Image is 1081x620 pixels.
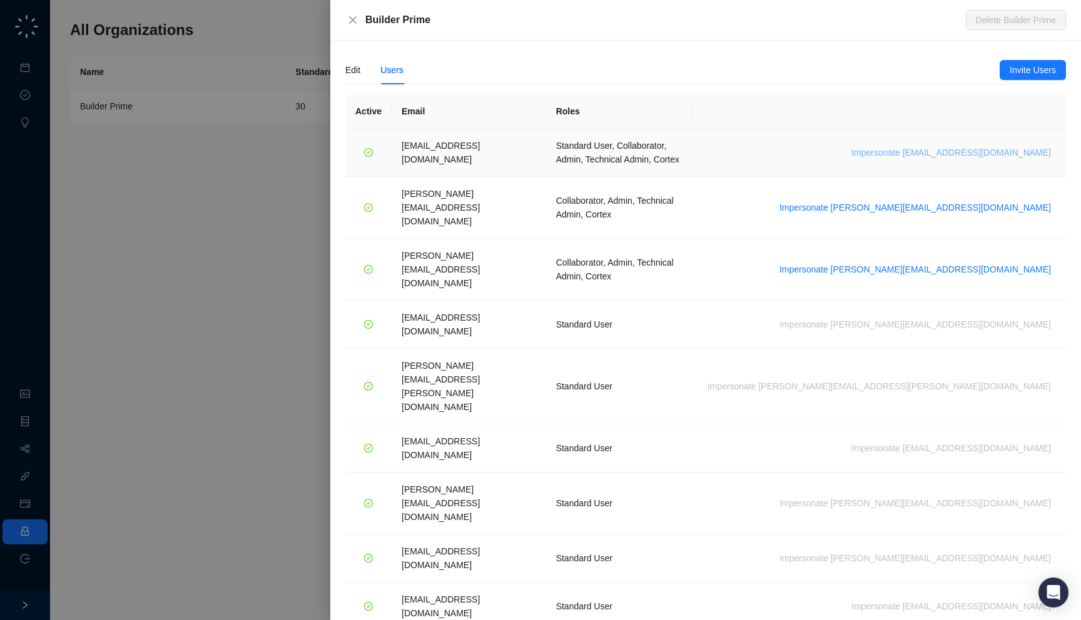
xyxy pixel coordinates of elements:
[774,496,1056,511] button: Impersonate [PERSON_NAME][EMAIL_ADDRESS][DOMAIN_NAME]
[546,239,693,301] td: Collaborator, Admin, Technical Admin, Cortex
[364,499,373,507] span: check-circle
[402,251,480,288] span: [PERSON_NAME][EMAIL_ADDRESS][DOMAIN_NAME]
[1000,60,1066,80] button: Invite Users
[851,146,1051,159] span: Impersonate [EMAIL_ADDRESS][DOMAIN_NAME]
[546,472,693,534] td: Standard User
[546,534,693,582] td: Standard User
[348,15,358,25] span: close
[846,599,1056,614] button: Impersonate [EMAIL_ADDRESS][DOMAIN_NAME]
[364,602,373,611] span: check-circle
[364,203,373,212] span: check-circle
[380,63,403,77] div: Users
[1038,577,1068,607] div: Open Intercom Messenger
[779,262,1051,276] span: Impersonate [PERSON_NAME][EMAIL_ADDRESS][DOMAIN_NAME]
[774,551,1056,566] button: Impersonate [PERSON_NAME][EMAIL_ADDRESS][DOMAIN_NAME]
[774,200,1056,215] button: Impersonate [PERSON_NAME][EMAIL_ADDRESS][DOMAIN_NAME]
[402,436,480,460] span: [EMAIL_ADDRESS][DOMAIN_NAME]
[779,201,1051,214] span: Impersonate [PERSON_NAME][EMAIL_ADDRESS][DOMAIN_NAME]
[345,63,360,77] div: Edit
[365,12,966,27] div: Builder Prime
[774,262,1056,277] button: Impersonate [PERSON_NAME][EMAIL_ADDRESS][DOMAIN_NAME]
[402,141,480,164] span: [EMAIL_ADDRESS][DOMAIN_NAME]
[364,444,373,452] span: check-circle
[402,312,480,336] span: [EMAIL_ADDRESS][DOMAIN_NAME]
[546,94,693,129] th: Roles
[1010,63,1056,77] span: Invite Users
[364,382,373,391] span: check-circle
[402,546,480,570] span: [EMAIL_ADDRESS][DOMAIN_NAME]
[345,12,360,27] button: Close
[546,349,693,424] td: Standard User
[392,94,546,129] th: Email
[546,177,693,239] td: Collaborator, Admin, Technical Admin, Cortex
[345,94,392,129] th: Active
[402,361,480,412] span: [PERSON_NAME][EMAIL_ADDRESS][PERSON_NAME][DOMAIN_NAME]
[364,148,373,157] span: check-circle
[966,10,1066,30] button: Delete Builder Prime
[546,301,693,349] td: Standard User
[402,594,480,618] span: [EMAIL_ADDRESS][DOMAIN_NAME]
[846,145,1056,160] button: Impersonate [EMAIL_ADDRESS][DOMAIN_NAME]
[402,484,480,522] span: [PERSON_NAME][EMAIL_ADDRESS][DOMAIN_NAME]
[364,320,373,329] span: check-circle
[703,379,1056,394] button: Impersonate [PERSON_NAME][EMAIL_ADDRESS][PERSON_NAME][DOMAIN_NAME]
[546,129,693,177] td: Standard User, Collaborator, Admin, Technical Admin, Cortex
[774,317,1056,332] button: Impersonate [PERSON_NAME][EMAIL_ADDRESS][DOMAIN_NAME]
[402,189,480,226] span: [PERSON_NAME][EMAIL_ADDRESS][DOMAIN_NAME]
[546,424,693,472] td: Standard User
[364,265,373,274] span: check-circle
[846,441,1056,456] button: Impersonate [EMAIL_ADDRESS][DOMAIN_NAME]
[364,554,373,562] span: check-circle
